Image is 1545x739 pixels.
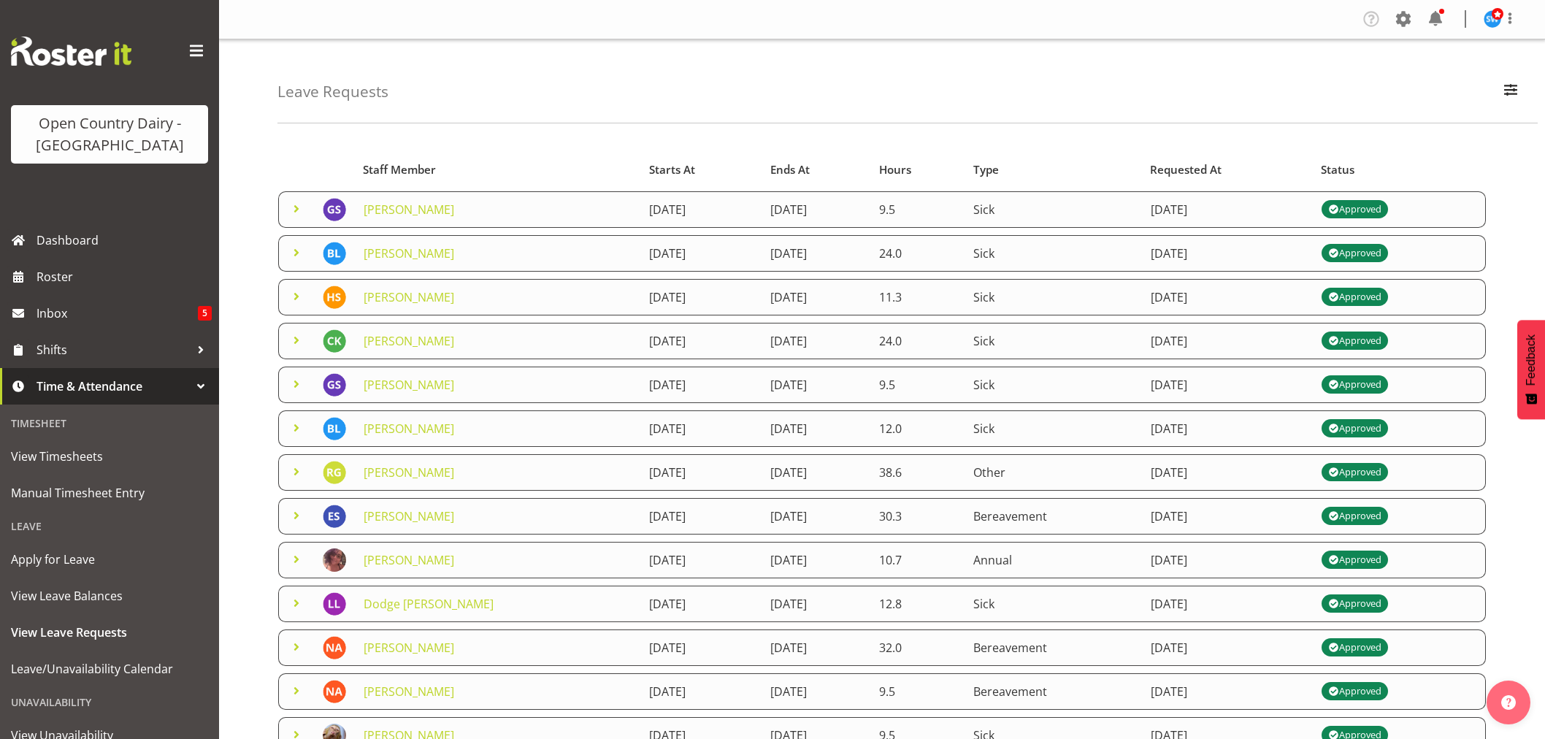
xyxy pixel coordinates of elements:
td: Sick [965,323,1141,359]
td: 32.0 [870,629,965,666]
td: [DATE] [1142,191,1313,228]
img: eric-stothers10284.jpg [323,505,346,528]
a: [PERSON_NAME] [364,289,454,305]
div: Approved [1328,639,1381,656]
td: 9.5 [870,191,965,228]
a: Manual Timesheet Entry [4,475,215,511]
td: [DATE] [1142,235,1313,272]
div: Approved [1328,245,1381,262]
img: Rosterit website logo [11,37,131,66]
a: View Leave Balances [4,578,215,614]
td: [DATE] [762,279,870,315]
img: bruce-lind7400.jpg [323,242,346,265]
div: Approved [1328,376,1381,394]
td: Sick [965,410,1141,447]
td: 12.8 [870,586,965,622]
a: [PERSON_NAME] [364,333,454,349]
a: [PERSON_NAME] [364,464,454,480]
td: Bereavement [965,629,1141,666]
td: [DATE] [762,191,870,228]
img: harshdeep-singh11237.jpg [323,286,346,309]
h4: Leave Requests [277,83,388,100]
a: [PERSON_NAME] [364,508,454,524]
a: [PERSON_NAME] [364,202,454,218]
div: Open Country Dairy - [GEOGRAPHIC_DATA] [26,112,193,156]
a: View Leave Requests [4,614,215,651]
div: Approved [1328,551,1381,569]
td: 9.5 [870,367,965,403]
td: [DATE] [640,498,762,535]
span: Inbox [37,302,198,324]
td: [DATE] [762,542,870,578]
td: 11.3 [870,279,965,315]
span: Shifts [37,339,190,361]
span: Feedback [1525,334,1538,386]
a: [PERSON_NAME] [364,684,454,700]
td: [DATE] [1142,410,1313,447]
span: Requested At [1150,161,1222,178]
div: Approved [1328,508,1381,525]
td: Sick [965,235,1141,272]
span: Staff Member [363,161,436,178]
div: Unavailability [4,687,215,717]
td: [DATE] [1142,323,1313,359]
td: [DATE] [762,498,870,535]
td: Bereavement [965,498,1141,535]
td: 24.0 [870,323,965,359]
td: [DATE] [762,367,870,403]
a: [PERSON_NAME] [364,421,454,437]
div: Approved [1328,464,1381,481]
img: bruce-lind7400.jpg [323,417,346,440]
span: Apply for Leave [11,548,208,570]
span: Type [973,161,999,178]
td: 12.0 [870,410,965,447]
td: [DATE] [640,191,762,228]
img: steve-webb7510.jpg [1484,10,1501,28]
td: Sick [965,367,1141,403]
div: Leave [4,511,215,541]
button: Feedback - Show survey [1517,320,1545,419]
span: Manual Timesheet Entry [11,482,208,504]
td: Sick [965,586,1141,622]
span: Hours [879,161,911,178]
a: [PERSON_NAME] [364,377,454,393]
td: [DATE] [640,367,762,403]
td: [DATE] [762,629,870,666]
div: Approved [1328,595,1381,613]
button: Filter Employees [1495,76,1526,108]
td: [DATE] [640,586,762,622]
td: Sick [965,279,1141,315]
img: glyn-spiller11250.jpg [323,373,346,397]
img: chris-kneebone8233.jpg [323,329,346,353]
td: Other [965,454,1141,491]
td: [DATE] [762,673,870,710]
td: [DATE] [762,410,870,447]
td: [DATE] [1142,454,1313,491]
div: Approved [1328,201,1381,218]
td: 24.0 [870,235,965,272]
td: [DATE] [640,542,762,578]
span: View Timesheets [11,445,208,467]
td: [DATE] [762,586,870,622]
a: Leave/Unavailability Calendar [4,651,215,687]
td: [DATE] [1142,542,1313,578]
span: Starts At [649,161,695,178]
img: lindsay-laing8726.jpg [323,592,346,616]
a: View Timesheets [4,438,215,475]
span: View Leave Balances [11,585,208,607]
img: nick-adlington9996.jpg [323,680,346,703]
div: Approved [1328,288,1381,306]
a: Apply for Leave [4,541,215,578]
td: [DATE] [762,323,870,359]
td: [DATE] [640,673,762,710]
td: [DATE] [1142,673,1313,710]
td: [DATE] [1142,586,1313,622]
div: Approved [1328,683,1381,700]
div: Timesheet [4,408,215,438]
td: 10.7 [870,542,965,578]
td: [DATE] [1142,498,1313,535]
img: glyn-spiller11250.jpg [323,198,346,221]
span: Dashboard [37,229,212,251]
span: 5 [198,306,212,321]
div: Approved [1328,420,1381,437]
